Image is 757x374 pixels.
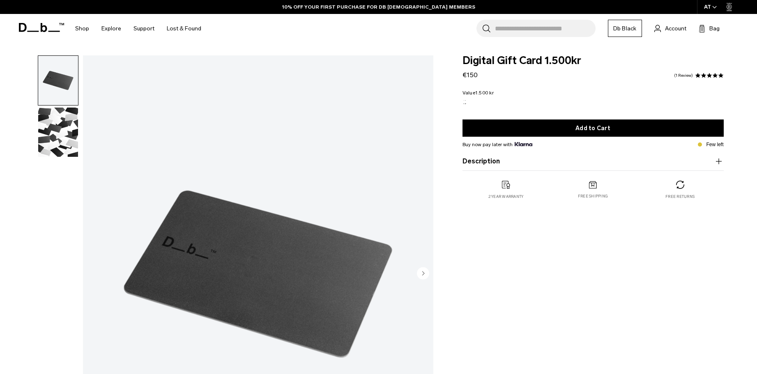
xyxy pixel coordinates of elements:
a: Shop [75,14,89,43]
button: Digital Gift Card 1.500kr [38,107,78,157]
button: Bag [699,23,720,33]
a: 1 reviews [674,73,693,78]
p: Few left [706,141,723,148]
span: Bag [709,24,720,33]
img: {"height" => 20, "alt" => "Klarna"} [515,142,532,146]
span: Account [665,24,686,33]
span: €150 [462,71,478,79]
img: Digital Gift Card 1.500kr [38,56,78,105]
legend: Value [462,90,494,95]
a: 10% OFF YOUR FIRST PURCHASE FOR DB [DEMOGRAPHIC_DATA] MEMBERS [282,3,475,11]
button: Next slide [417,267,429,281]
p: 2 year warranty [488,194,524,200]
a: Db Black [608,20,642,37]
img: Digital Gift Card 1.500kr [38,108,78,157]
p: Free returns [665,194,695,200]
button: Add to Cart [462,119,724,137]
p: Free shipping [578,193,608,199]
a: Support [133,14,154,43]
nav: Main Navigation [69,14,207,43]
a: Account [654,23,686,33]
span: Buy now pay later with [462,141,532,148]
button: Description [462,156,724,166]
a: Lost & Found [167,14,201,43]
span: 1.500 kr [475,90,494,96]
a: Explore [101,14,121,43]
span: Digital Gift Card 1.500kr [462,55,724,66]
button: Digital Gift Card 1.500kr [38,55,78,106]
